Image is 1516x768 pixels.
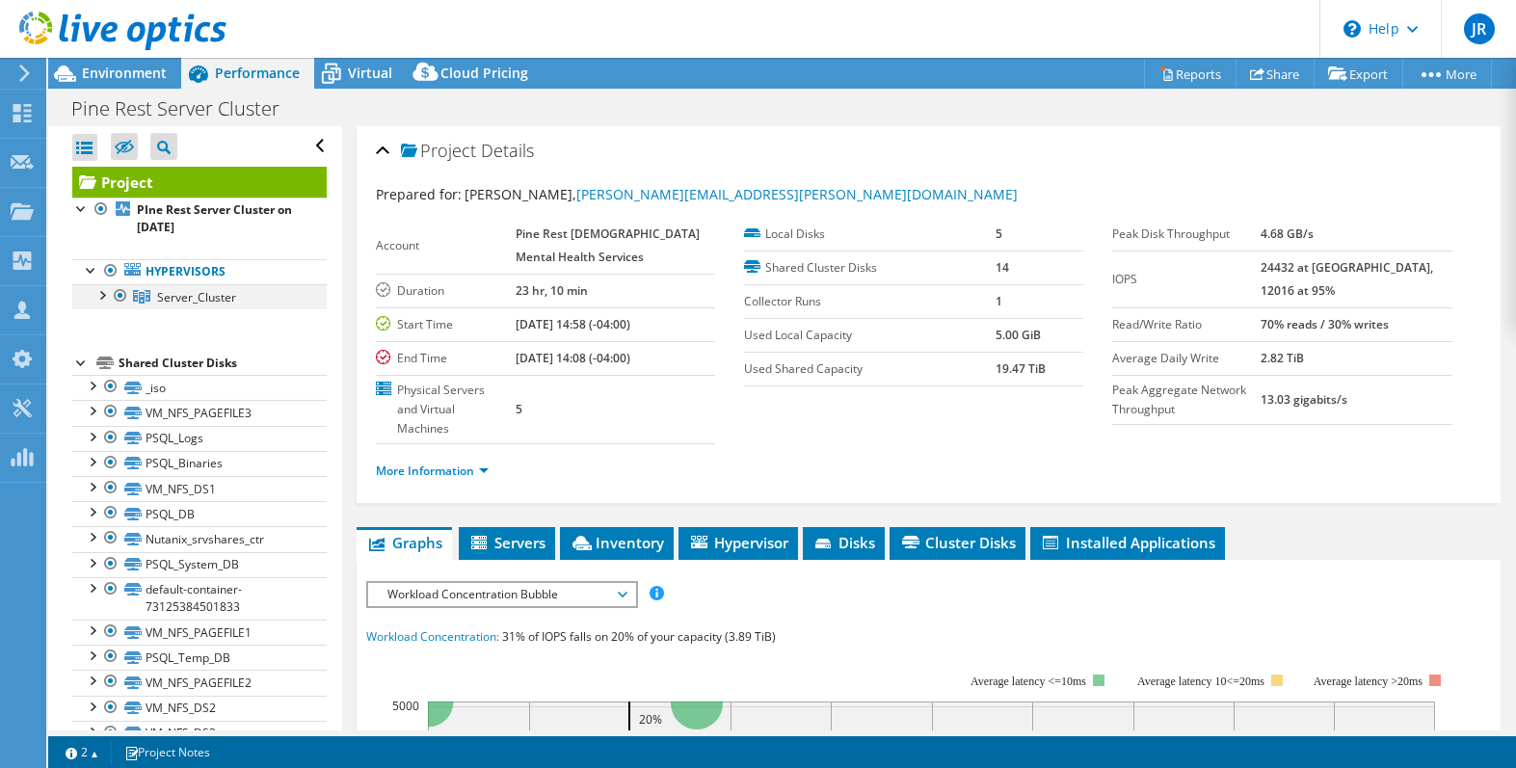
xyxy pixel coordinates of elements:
a: VM_NFS_DS2 [72,696,327,721]
label: Collector Runs [744,292,996,311]
text: 5000 [392,698,419,714]
span: Cluster Disks [899,533,1016,552]
span: Cloud Pricing [440,64,528,82]
a: PSQL_System_DB [72,552,327,577]
text: 20% [639,711,662,728]
b: [DATE] 14:58 (-04:00) [516,316,630,332]
span: Graphs [366,533,442,552]
a: PIne Rest Server Cluster on [DATE] [72,198,327,240]
label: Peak Disk Throughput [1112,225,1260,244]
tspan: Average latency <=10ms [971,675,1086,688]
label: Start Time [376,315,516,334]
b: 2.82 TiB [1261,350,1304,366]
a: PSQL_Temp_DB [72,645,327,670]
label: Peak Aggregate Network Throughput [1112,381,1260,419]
a: Reports [1144,59,1237,89]
b: 24432 at [GEOGRAPHIC_DATA], 12016 at 95% [1261,259,1433,299]
a: 2 [52,740,112,764]
b: 13.03 gigabits/s [1261,391,1347,408]
span: Hypervisor [688,533,788,552]
b: 1 [996,293,1002,309]
label: Shared Cluster Disks [744,258,996,278]
label: Used Shared Capacity [744,359,996,379]
svg: \n [1343,20,1361,38]
label: Physical Servers and Virtual Machines [376,381,516,438]
a: Project Notes [111,740,224,764]
text: Average latency >20ms [1313,675,1422,688]
b: 5 [516,401,522,417]
b: 14 [996,259,1009,276]
a: default-container-73125384501833 [72,577,327,620]
a: VM_NFS_PAGEFILE2 [72,670,327,695]
label: Local Disks [744,225,996,244]
a: PSQL_Binaries [72,451,327,476]
a: _iso [72,375,327,400]
label: Average Daily Write [1112,349,1260,368]
span: Server_Cluster [157,289,236,305]
span: Disks [812,533,875,552]
b: 5 [996,225,1002,242]
span: JR [1464,13,1495,44]
b: Pine Rest [DEMOGRAPHIC_DATA] Mental Health Services [516,225,700,265]
a: VM_NFS_DS1 [72,476,327,501]
span: Workload Concentration Bubble [378,583,625,606]
label: Account [376,236,516,255]
label: Duration [376,281,516,301]
b: 19.47 TiB [996,360,1046,377]
a: PSQL_Logs [72,426,327,451]
label: Read/Write Ratio [1112,315,1260,334]
span: Installed Applications [1040,533,1215,552]
a: Export [1314,59,1403,89]
b: 70% reads / 30% writes [1261,316,1389,332]
b: 5.00 GiB [996,327,1041,343]
label: Used Local Capacity [744,326,996,345]
a: VM_NFS_PAGEFILE3 [72,400,327,425]
span: Servers [468,533,545,552]
a: Share [1236,59,1315,89]
a: More [1402,59,1492,89]
a: Server_Cluster [72,284,327,309]
a: VM_NFS_PAGEFILE1 [72,620,327,645]
a: PSQL_DB [72,501,327,526]
a: Project [72,167,327,198]
span: Performance [215,64,300,82]
b: PIne Rest Server Cluster on [DATE] [137,201,292,235]
div: Shared Cluster Disks [119,352,327,375]
a: Nutanix_srvshares_ctr [72,526,327,551]
span: 31% of IOPS falls on 20% of your capacity (3.89 TiB) [502,628,776,645]
a: Hypervisors [72,259,327,284]
span: [PERSON_NAME], [465,185,1018,203]
span: Environment [82,64,167,82]
h1: Pine Rest Server Cluster [63,98,309,119]
span: Virtual [348,64,392,82]
span: Inventory [570,533,664,552]
a: More Information [376,463,489,479]
span: Workload Concentration: [366,628,499,645]
label: End Time [376,349,516,368]
a: [PERSON_NAME][EMAIL_ADDRESS][PERSON_NAME][DOMAIN_NAME] [576,185,1018,203]
b: 23 hr, 10 min [516,282,588,299]
tspan: Average latency 10<=20ms [1137,675,1264,688]
label: IOPS [1112,270,1260,289]
b: [DATE] 14:08 (-04:00) [516,350,630,366]
a: VM_NFS_DS3 [72,721,327,746]
span: Details [481,139,534,162]
b: 4.68 GB/s [1261,225,1314,242]
span: Project [401,142,476,161]
label: Prepared for: [376,185,462,203]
